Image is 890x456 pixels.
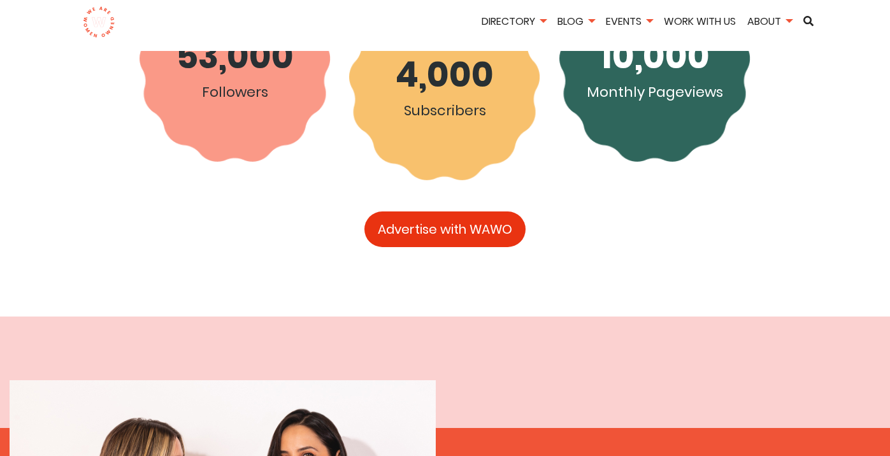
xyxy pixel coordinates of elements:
[202,82,268,103] p: Followers
[743,14,796,29] a: About
[743,13,796,32] li: About
[799,16,818,26] a: Search
[601,13,657,32] li: Events
[600,31,710,82] p: 10,000
[364,211,526,247] a: Advertise with WAWO
[477,14,550,29] a: Directory
[477,13,550,32] li: Directory
[83,6,115,38] img: logo
[587,82,723,103] p: Monthly Pageviews
[553,13,599,32] li: Blog
[553,14,599,29] a: Blog
[404,101,486,121] p: Subscribers
[176,31,294,82] p: 53,000
[601,14,657,29] a: Events
[396,49,494,101] p: 4,000
[659,14,740,29] a: Work With Us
